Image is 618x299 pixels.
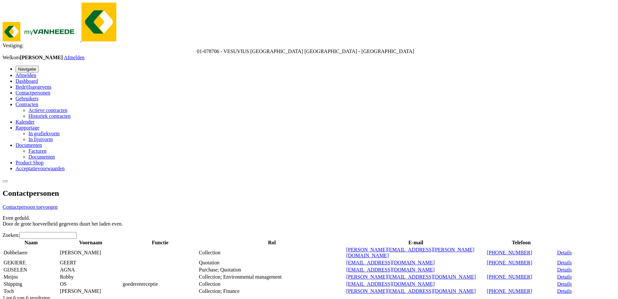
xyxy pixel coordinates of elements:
a: Contactpersoon toevoegen [3,204,58,210]
a: [EMAIL_ADDRESS][DOMAIN_NAME] [346,260,435,265]
img: myVanheede [81,3,116,41]
span: Navigatie [18,67,36,72]
a: Details [557,281,572,287]
a: Gebruikers [16,96,38,101]
a: In grafiekvorm [28,131,59,136]
a: [PHONE_NUMBER] [487,274,532,280]
td: Shipping [3,281,59,287]
a: Afmelden [64,55,84,60]
a: [PHONE_NUMBER] [487,288,532,294]
a: Facturen [28,148,47,154]
a: Kalender [16,119,35,125]
td: [PERSON_NAME] [59,247,122,259]
button: Navigatie [16,66,39,72]
a: Contactpersonen [16,90,50,95]
h2: Contactpersonen [3,189,615,198]
td: Collection; Finance [198,288,345,294]
a: [PERSON_NAME][EMAIL_ADDRESS][DOMAIN_NAME] [346,274,476,280]
a: Details [557,267,572,272]
a: [EMAIL_ADDRESS][DOMAIN_NAME] [346,267,435,272]
a: In lijstvorm [28,137,53,142]
a: Actieve contracten [28,107,67,113]
a: Product Shop [16,160,44,165]
a: Contracten [16,102,38,107]
span: 01-078706 - VESUVIUS BELGIUM NV - OOSTENDE [197,49,414,54]
a: Dashboard [16,78,38,84]
a: [PERSON_NAME][EMAIL_ADDRESS][PERSON_NAME][DOMAIN_NAME] [346,247,474,258]
a: [PHONE_NUMBER] [487,250,532,255]
span: Rol [268,240,276,245]
a: [EMAIL_ADDRESS][DOMAIN_NAME] [346,281,435,287]
a: Documenten [16,142,42,148]
td: GEERT [59,260,122,266]
td: Meijns [3,274,59,280]
span: Voornaam [79,240,102,245]
span: Telefoon [512,240,531,245]
td: Collection; Environmental management [198,274,345,280]
td: Dobbelaere [3,247,59,259]
td: GEKIERE [3,260,59,266]
td: [PERSON_NAME] [59,288,122,294]
a: Historiek contracten [28,113,70,119]
span: E-mail [409,240,423,245]
img: myVanheede [3,22,80,41]
a: Details [557,250,572,255]
a: Documenten [28,154,55,160]
span: Naam [25,240,38,245]
td: Toch [3,288,59,294]
td: Quotation [198,260,345,266]
span: Welkom [3,55,64,60]
td: GIJSELEN [3,267,59,273]
a: Bedrijfsgegevens [16,84,51,90]
a: Rapportage [16,125,39,130]
td: Collection [198,247,345,259]
a: Details [557,260,572,265]
a: Details [557,288,572,294]
td: Collection [198,281,345,287]
span: Functie [152,240,169,245]
span: Vestiging: [3,43,24,48]
p: Even geduld. Door de grote hoeveelheid gegevens duurt het laden even. [3,215,615,227]
label: Zoeken: [3,232,19,238]
td: goederenreceptie [123,281,198,287]
strong: [PERSON_NAME] [20,55,63,60]
a: Afmelden [16,72,36,78]
td: Purchase; Quotation [198,267,345,273]
td: Robby [59,274,122,280]
td: AGNA [59,267,122,273]
a: Acceptatievoorwaarden [16,166,65,171]
td: OS [59,281,122,287]
a: Details [557,274,572,280]
a: [PHONE_NUMBER] [487,260,532,265]
a: [PERSON_NAME][EMAIL_ADDRESS][DOMAIN_NAME] [346,288,476,294]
